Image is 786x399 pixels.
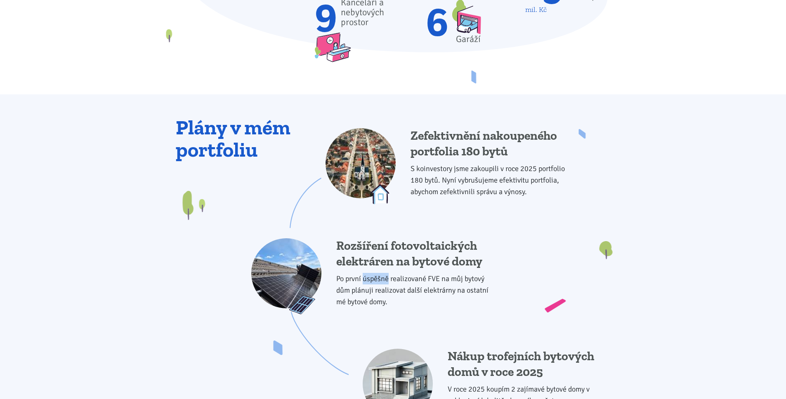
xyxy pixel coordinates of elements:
[336,238,499,269] h4: Rozšíření fotovoltaických elektráren na bytové domy
[411,163,573,197] p: S koinvestory jsme zakoupili v roce 2025 portfolio 180 bytů. Nyní vybrušujeme efektivitu portfoli...
[452,34,481,44] div: Garáží
[448,349,610,380] h4: Nákup trofejních bytových domů v roce 2025
[426,5,448,38] span: 6
[525,7,550,12] div: mil. Kč
[411,128,573,159] h4: Zefektivnění nakoupeného portfolia 180 bytů
[336,273,499,307] p: Po první úspěšně realizované FVE na můj bytový dům plánuji realizovat další elektrárny na ostatní...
